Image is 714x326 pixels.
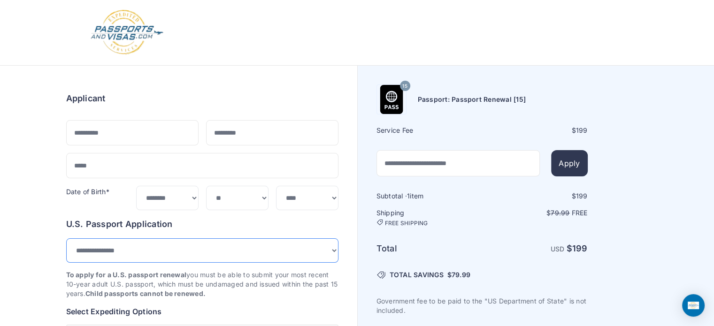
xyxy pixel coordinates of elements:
[376,191,481,201] h6: Subtotal · item
[385,220,428,227] span: FREE SHIPPING
[551,245,565,253] span: USD
[418,95,526,104] h6: Passport: Passport Renewal [15]
[452,271,470,279] span: 79.99
[407,192,410,200] span: 1
[66,270,338,298] p: you must be able to submit your most recent 10-year adult U.S. passport, which must be undamaged ...
[66,188,109,196] label: Date of Birth*
[483,191,588,201] div: $
[90,9,164,56] img: Logo
[376,296,588,315] p: Government fee to be paid to the "US Department of State" is not included.
[567,243,588,253] strong: $
[402,80,407,92] span: 15
[551,150,587,176] button: Apply
[483,126,588,135] div: $
[447,270,470,280] span: $
[85,289,206,297] strong: Child passports cannot be renewed.
[376,242,481,255] h6: Total
[66,271,187,279] strong: To apply for a U.S. passport renewal
[66,92,106,105] h6: Applicant
[66,306,338,317] h6: Select Expediting Options
[377,85,406,114] img: Product Name
[376,126,481,135] h6: Service Fee
[376,208,481,227] h6: Shipping
[572,243,588,253] span: 199
[572,209,588,217] span: Free
[682,294,705,317] div: Open Intercom Messenger
[390,270,444,280] span: TOTAL SAVINGS
[66,218,338,231] h6: U.S. Passport Application
[483,208,588,218] p: $
[576,126,588,134] span: 199
[576,192,588,200] span: 199
[551,209,569,217] span: 79.99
